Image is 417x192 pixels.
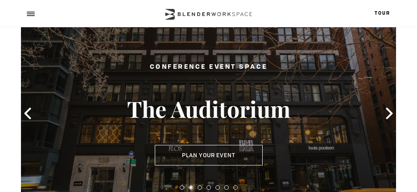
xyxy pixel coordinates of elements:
[256,78,417,192] iframe: Chat Widget
[375,11,390,16] a: Tour
[106,95,311,123] h3: The Auditorium
[106,62,311,73] h2: Conference Event Space
[155,145,263,166] button: Plan Your Event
